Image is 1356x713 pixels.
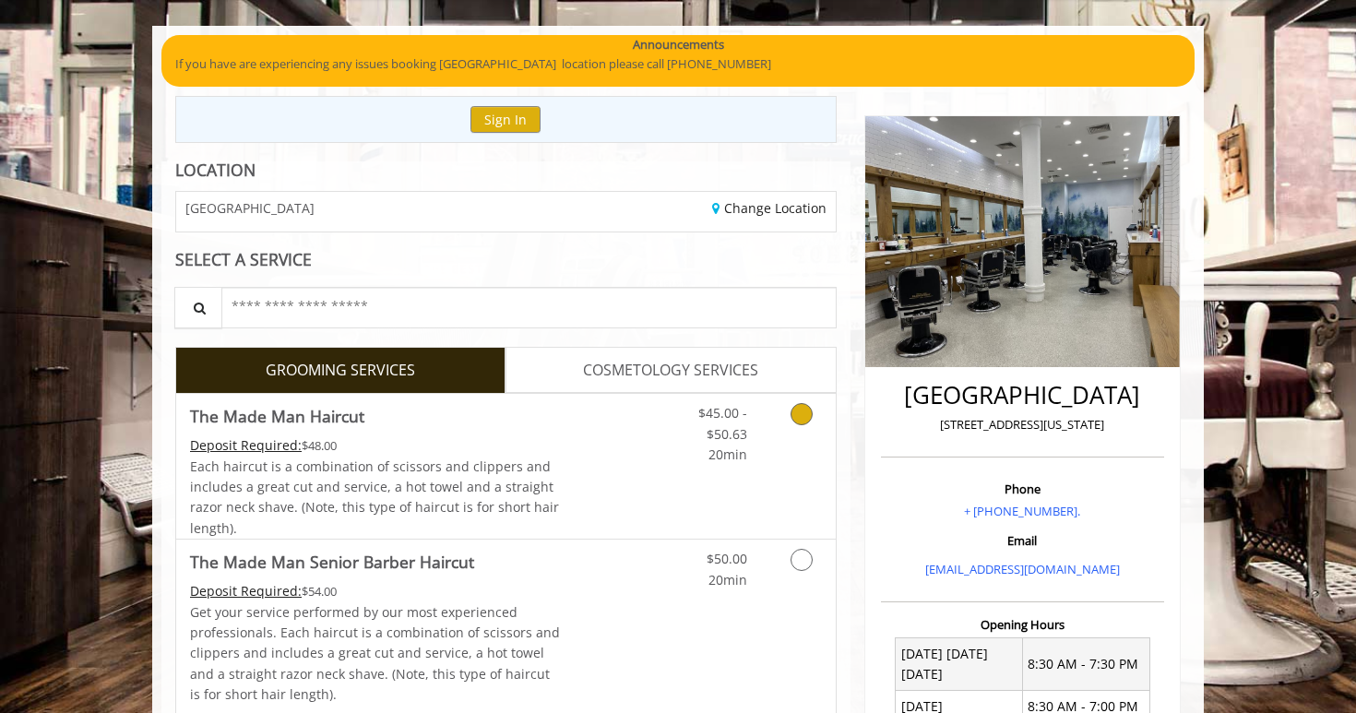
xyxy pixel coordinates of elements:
span: $50.00 [707,550,747,567]
div: $54.00 [190,581,561,601]
td: 8:30 AM - 7:30 PM [1022,638,1149,691]
h3: Email [886,534,1160,547]
b: Announcements [633,35,724,54]
span: COSMETOLOGY SERVICES [583,359,758,383]
span: $45.00 - $50.63 [698,404,747,442]
h3: Phone [886,482,1160,495]
b: The Made Man Senior Barber Haircut [190,549,474,575]
h2: [GEOGRAPHIC_DATA] [886,382,1160,409]
p: [STREET_ADDRESS][US_STATE] [886,415,1160,434]
span: [GEOGRAPHIC_DATA] [185,201,315,215]
button: Service Search [174,287,222,328]
a: Change Location [712,199,827,217]
div: $48.00 [190,435,561,456]
a: + [PHONE_NUMBER]. [964,503,1080,519]
div: SELECT A SERVICE [175,251,837,268]
td: [DATE] [DATE] [DATE] [896,638,1023,691]
a: [EMAIL_ADDRESS][DOMAIN_NAME] [925,561,1120,577]
p: Get your service performed by our most experienced professionals. Each haircut is a combination o... [190,602,561,706]
span: Each haircut is a combination of scissors and clippers and includes a great cut and service, a ho... [190,458,559,537]
span: GROOMING SERVICES [266,359,415,383]
span: 20min [708,571,747,588]
span: This service needs some Advance to be paid before we block your appointment [190,436,302,454]
button: Sign In [470,106,541,133]
b: LOCATION [175,159,256,181]
b: The Made Man Haircut [190,403,364,429]
p: If you have are experiencing any issues booking [GEOGRAPHIC_DATA] location please call [PHONE_NUM... [175,54,1181,74]
span: 20min [708,446,747,463]
h3: Opening Hours [881,618,1164,631]
span: This service needs some Advance to be paid before we block your appointment [190,582,302,600]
